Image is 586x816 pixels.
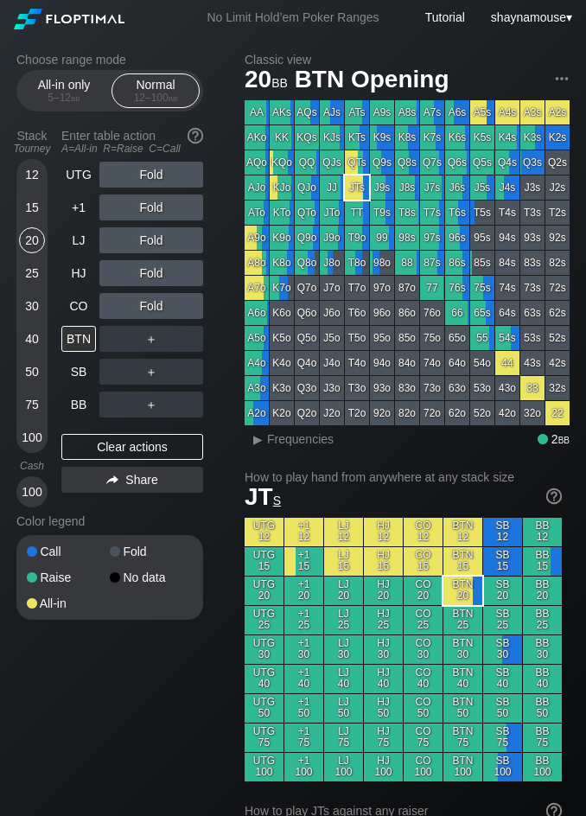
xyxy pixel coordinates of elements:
[19,162,45,188] div: 12
[487,8,575,27] div: ▾
[443,694,482,723] div: BTN 50
[324,577,363,605] div: LJ 20
[425,10,465,24] a: Tutorial
[245,326,269,350] div: A5o
[395,175,419,200] div: J8s
[61,227,96,253] div: LJ
[523,606,562,634] div: BB 25
[284,665,323,693] div: +1 40
[345,276,369,300] div: T7o
[119,92,192,104] div: 12 – 100
[370,376,394,400] div: 93o
[61,260,96,286] div: HJ
[370,175,394,200] div: J9s
[270,251,294,275] div: K8o
[495,351,519,375] div: 44
[320,150,344,175] div: QJs
[320,100,344,124] div: AJs
[445,351,469,375] div: 64o
[61,392,96,418] div: BB
[99,162,203,188] div: Fold
[395,301,419,325] div: 86o
[27,545,110,558] div: Call
[245,351,269,375] div: A4o
[99,359,203,385] div: ＋
[370,301,394,325] div: 96o
[345,376,369,400] div: T3o
[345,401,369,425] div: T2o
[10,143,54,155] div: Tourney
[320,401,344,425] div: J2o
[16,53,203,67] h2: Choose range mode
[295,150,319,175] div: QQ
[186,126,205,145] img: help.32db89a4.svg
[404,724,443,752] div: CO 75
[545,100,570,124] div: A2s
[284,694,323,723] div: +1 50
[420,401,444,425] div: 72o
[245,518,283,546] div: UTG 12
[61,194,96,220] div: +1
[19,424,45,450] div: 100
[443,724,482,752] div: BTN 75
[364,665,403,693] div: HJ 40
[99,227,203,253] div: Fold
[545,125,570,150] div: K2s
[267,432,334,446] span: Frequencies
[24,74,104,107] div: All-in only
[295,326,319,350] div: Q5o
[245,175,269,200] div: AJo
[495,100,519,124] div: A4s
[523,577,562,605] div: BB 20
[370,100,394,124] div: A9s
[19,293,45,319] div: 30
[246,429,269,449] div: ▸
[181,10,404,29] div: No Limit Hold’em Poker Ranges
[270,175,294,200] div: KJo
[245,635,283,664] div: UTG 30
[470,150,494,175] div: Q5s
[404,694,443,723] div: CO 50
[245,665,283,693] div: UTG 40
[420,376,444,400] div: 73o
[245,251,269,275] div: A8o
[520,100,545,124] div: A3s
[245,401,269,425] div: A2o
[443,665,482,693] div: BTN 40
[19,359,45,385] div: 50
[270,376,294,400] div: K3o
[320,201,344,225] div: JTo
[245,470,562,484] h2: How to play hand from anywhere at any stack size
[61,326,96,352] div: BTN
[483,518,522,546] div: SB 12
[245,724,283,752] div: UTG 75
[420,351,444,375] div: 74o
[110,571,193,583] div: No data
[395,276,419,300] div: 87o
[284,518,323,546] div: +1 12
[420,175,444,200] div: J7s
[245,547,283,576] div: UTG 15
[14,9,124,29] img: Floptimal logo
[99,392,203,418] div: ＋
[545,251,570,275] div: 82s
[61,359,96,385] div: SB
[19,392,45,418] div: 75
[523,694,562,723] div: BB 50
[420,226,444,250] div: 97s
[370,125,394,150] div: K9s
[320,301,344,325] div: J6o
[495,150,519,175] div: Q4s
[295,376,319,400] div: Q3o
[523,665,562,693] div: BB 40
[345,226,369,250] div: T9o
[324,635,363,664] div: LJ 30
[324,606,363,634] div: LJ 25
[445,401,469,425] div: 62o
[345,351,369,375] div: T4o
[470,326,494,350] div: 55
[445,301,469,325] div: 66
[470,100,494,124] div: A5s
[445,201,469,225] div: T6s
[292,67,452,95] span: BTN Opening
